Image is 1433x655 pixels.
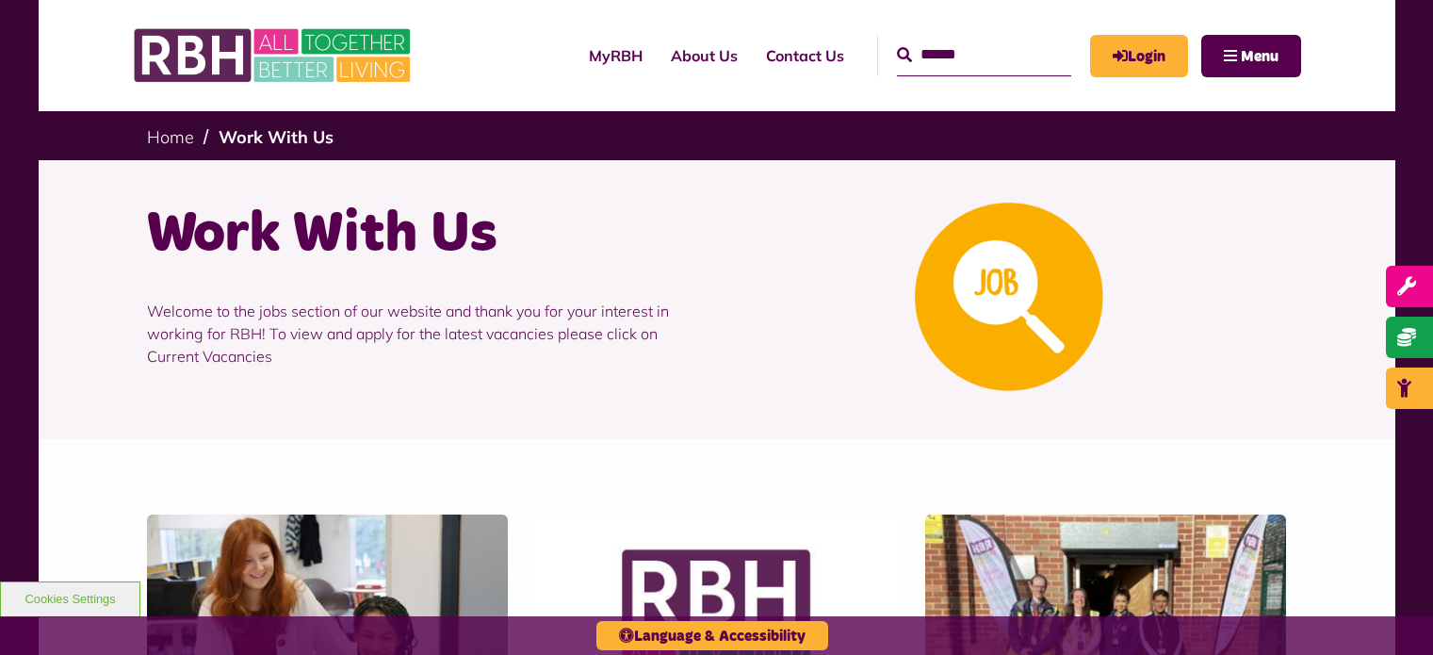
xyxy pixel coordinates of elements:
img: RBH [133,19,415,92]
button: Navigation [1201,35,1301,77]
p: Welcome to the jobs section of our website and thank you for your interest in working for RBH! To... [147,271,703,396]
span: Menu [1241,49,1278,64]
button: Language & Accessibility [596,621,828,650]
a: MyRBH [575,30,657,81]
a: Work With Us [219,126,334,148]
a: Contact Us [752,30,858,81]
a: MyRBH [1090,35,1188,77]
a: About Us [657,30,752,81]
a: Home [147,126,194,148]
img: Looking For A Job [915,203,1103,391]
h1: Work With Us [147,198,703,271]
iframe: Netcall Web Assistant for live chat [1348,570,1433,655]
